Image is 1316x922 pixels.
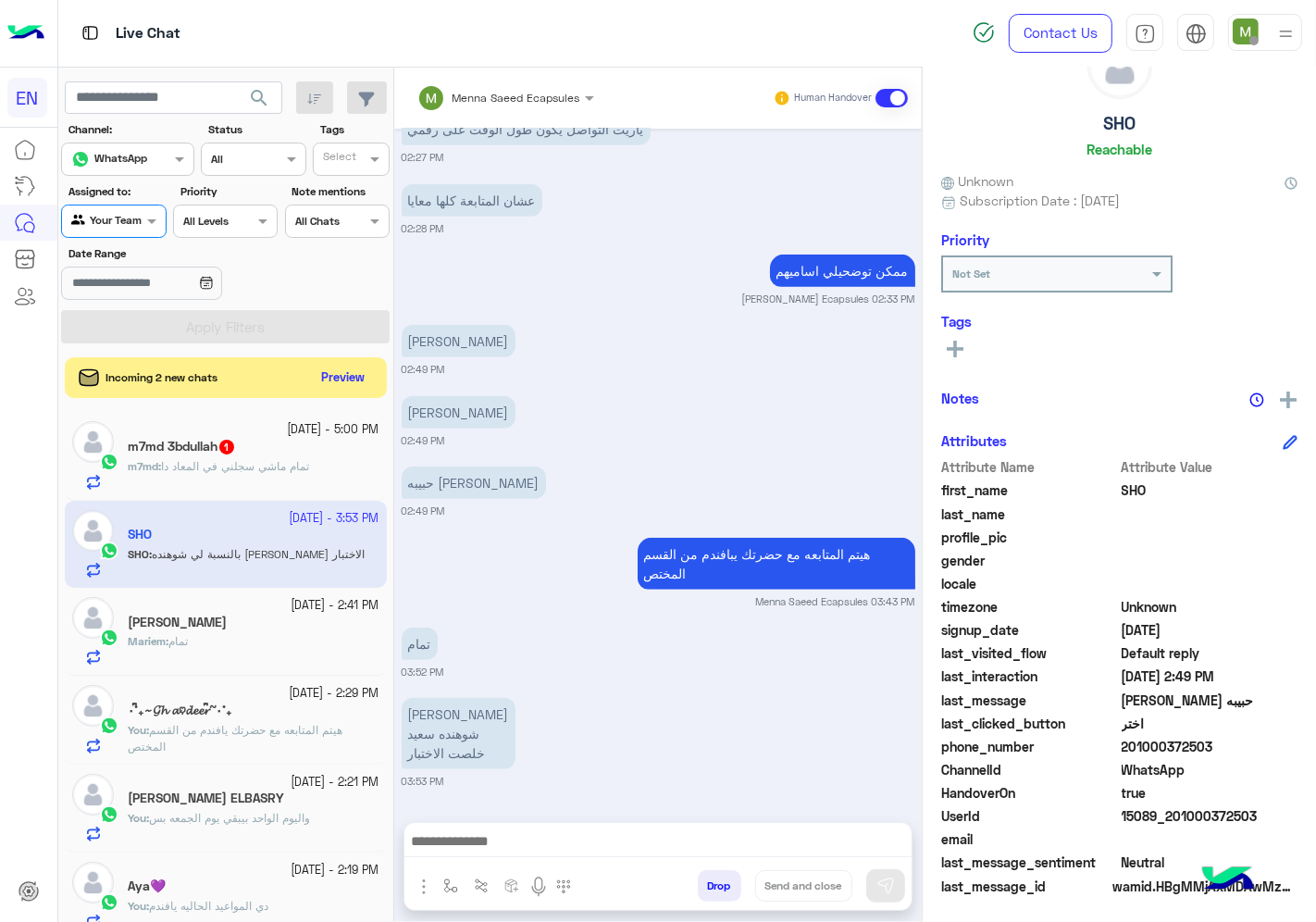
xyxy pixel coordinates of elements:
span: signup_date [941,620,1118,640]
img: make a call [556,879,571,894]
h6: Notes [941,390,979,406]
span: last_interaction [941,667,1118,686]
p: 11/10/2025, 3:43 PM [638,538,915,590]
img: defaultAdmin.png [72,774,114,816]
span: ChannelId [941,760,1118,779]
span: Incoming 2 new chats [106,369,218,386]
span: Unknown [1122,597,1298,617]
label: Assigned to: [68,183,164,200]
small: [DATE] - 2:41 PM [292,597,379,615]
button: Apply Filters [61,310,390,343]
span: last_name [941,505,1118,524]
img: defaultAdmin.png [72,421,114,463]
button: Preview [314,365,373,392]
img: tab [1135,23,1156,44]
h5: m7md 3bdullah [128,439,236,455]
p: 11/10/2025, 2:49 PM [402,467,546,499]
span: حبيبه عادل أحمد سليمان [1122,691,1298,710]
h5: SHO [1103,113,1136,134]
b: : [128,634,168,648]
img: select flow [443,878,458,893]
span: null [1122,574,1298,593]
img: create order [504,878,519,893]
span: 0 [1122,853,1298,872]
a: tab [1126,14,1163,53]
label: Tags [320,121,388,138]
img: WhatsApp [100,893,118,912]
a: Contact Us [1009,14,1112,53]
span: null [1122,829,1298,849]
span: دي المواعيد الحاليه يافندم [149,899,268,913]
h5: Mariem Hossam [128,615,227,630]
span: last_message_sentiment [941,853,1118,872]
p: 11/10/2025, 2:28 PM [402,184,542,217]
button: select flow [436,870,466,901]
span: gender [941,551,1118,570]
span: Subscription Date : [DATE] [960,191,1120,210]
span: اختر [1122,714,1298,733]
button: create order [497,870,528,901]
span: timezone [941,597,1118,617]
p: 11/10/2025, 2:33 PM [770,255,915,287]
span: last_message [941,691,1118,710]
span: You [128,899,146,913]
span: Unknown [941,171,1013,191]
span: 2 [1122,760,1298,779]
div: EN [7,78,47,118]
span: هيتم المتابعه مع حضرتك يافندم من القسم المختص [128,723,342,754]
span: search [248,87,270,109]
small: 02:49 PM [402,433,445,448]
p: Live Chat [116,21,180,46]
img: defaultAdmin.png [72,862,114,903]
img: WhatsApp [100,453,118,471]
h6: Priority [941,231,989,248]
small: [DATE] - 2:29 PM [290,685,379,703]
img: add [1280,392,1297,408]
h6: Attributes [941,432,1007,449]
p: 11/10/2025, 2:27 PM [402,113,651,145]
span: first_name [941,480,1118,500]
span: m7md [128,459,158,473]
small: [DATE] - 2:19 PM [292,862,379,879]
label: Note mentions [292,183,387,200]
b: : [128,899,149,913]
span: profile_pic [941,528,1118,547]
span: Default reply [1122,643,1298,663]
small: 03:53 PM [402,774,444,789]
p: 11/10/2025, 2:49 PM [402,396,515,429]
span: true [1122,783,1298,803]
h5: MAZEN ELBASRY [128,791,284,806]
small: 02:49 PM [402,504,445,518]
span: last_visited_flow [941,643,1118,663]
h5: ‧˚₊ྀི~𝓖𝓱 𝓪♡𝓭𝓮𝓮𝓻~ྀི‧˚₊ [128,703,232,718]
span: 201000372503 [1122,737,1298,756]
img: defaultAdmin.png [72,685,114,727]
span: Attribute Name [941,457,1118,477]
p: 11/10/2025, 3:53 PM [402,698,515,769]
p: 11/10/2025, 2:49 PM [402,325,515,357]
h6: Tags [941,313,1297,330]
img: send voice note [528,876,550,898]
img: Logo [7,14,44,53]
span: Attribute Value [1122,457,1298,477]
small: [PERSON_NAME] Ecapsules 02:33 PM [742,292,915,306]
button: search [237,81,282,121]
img: spinner [973,21,995,44]
span: wamid.HBgMMjAxMDAwMzcyNTAzFQIAEhggQTUzQUExNzBBMUVBMDIzRDYwNEZDQkVGQUJGQTY3RTYA [1112,877,1297,896]
img: hulul-logo.png [1196,848,1260,913]
button: Drop [698,870,741,902]
span: 2025-10-05T17:45:09.118Z [1122,620,1298,640]
img: defaultAdmin.png [72,597,114,639]
b: : [128,723,149,737]
small: [DATE] - 2:21 PM [292,774,379,791]
h6: Reachable [1086,141,1152,157]
span: Menna Saeed Ecapsules [453,91,580,105]
p: 11/10/2025, 3:52 PM [402,628,438,660]
span: 2025-10-11T11:49:32.116Z [1122,667,1298,686]
img: send attachment [413,876,435,898]
label: Date Range [68,245,276,262]
img: WhatsApp [100,716,118,735]
span: last_clicked_button [941,714,1118,733]
span: phone_number [941,737,1118,756]
span: واليوم الواحد بيبقي يوم الجمعه بس [149,811,310,825]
